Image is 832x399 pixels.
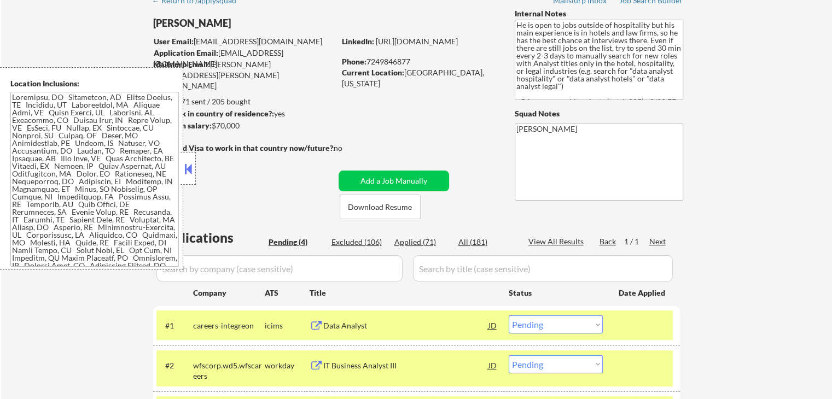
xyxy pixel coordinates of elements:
[600,236,617,247] div: Back
[339,171,449,191] button: Add a Job Manually
[342,67,497,89] div: [GEOGRAPHIC_DATA], [US_STATE]
[265,320,310,331] div: icims
[153,60,210,69] strong: Mailslurp Email:
[154,48,335,69] div: [EMAIL_ADDRESS][DOMAIN_NAME]
[153,108,331,119] div: yes
[165,320,184,331] div: #1
[342,37,374,46] strong: LinkedIn:
[193,287,265,298] div: Company
[458,237,513,248] div: All (181)
[342,57,366,66] strong: Phone:
[153,143,335,152] strong: Will need Visa to work in that country now/future?:
[310,287,498,298] div: Title
[619,287,667,298] div: Date Applied
[193,360,265,382] div: wfscorp.wd5.wfscareers
[515,108,683,119] div: Squad Notes
[515,8,683,19] div: Internal Notes
[649,236,667,247] div: Next
[376,37,458,46] a: [URL][DOMAIN_NAME]
[154,48,218,57] strong: Application Email:
[331,237,386,248] div: Excluded (106)
[487,355,498,375] div: JD
[153,59,335,91] div: [PERSON_NAME][EMAIL_ADDRESS][PERSON_NAME][DOMAIN_NAME]
[153,16,378,30] div: [PERSON_NAME]
[156,231,265,244] div: Applications
[265,287,310,298] div: ATS
[154,36,335,47] div: [EMAIL_ADDRESS][DOMAIN_NAME]
[10,78,179,89] div: Location Inclusions:
[342,56,497,67] div: 7249846877
[193,320,265,331] div: careers-integreon
[269,237,323,248] div: Pending (4)
[153,96,335,107] div: 71 sent / 205 bought
[509,283,603,302] div: Status
[265,360,310,371] div: workday
[334,143,365,154] div: no
[394,237,449,248] div: Applied (71)
[153,109,274,118] strong: Can work in country of residence?:
[154,37,194,46] strong: User Email:
[528,236,587,247] div: View All Results
[323,360,488,371] div: IT Business Analyst III
[340,195,421,219] button: Download Resume
[156,255,403,281] input: Search by company (case sensitive)
[342,68,404,77] strong: Current Location:
[165,360,184,371] div: #2
[487,315,498,335] div: JD
[413,255,673,281] input: Search by title (case sensitive)
[624,236,649,247] div: 1 / 1
[153,120,335,131] div: $70,000
[323,320,488,331] div: Data Analyst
